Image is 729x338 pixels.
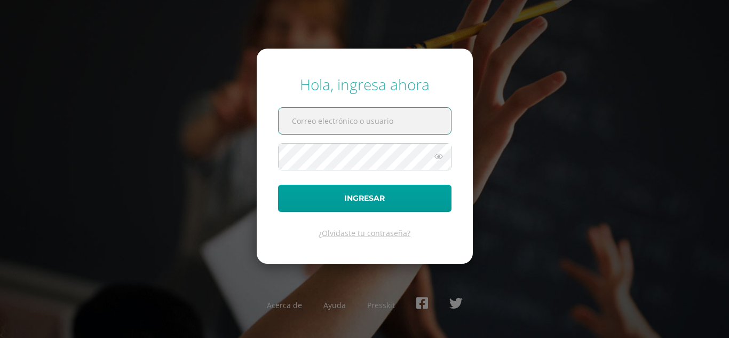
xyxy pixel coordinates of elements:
[278,74,451,95] div: Hola, ingresa ahora
[267,300,302,310] a: Acerca de
[323,300,346,310] a: Ayuda
[367,300,395,310] a: Presskit
[279,108,451,134] input: Correo electrónico o usuario
[278,185,451,212] button: Ingresar
[319,228,410,238] a: ¿Olvidaste tu contraseña?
